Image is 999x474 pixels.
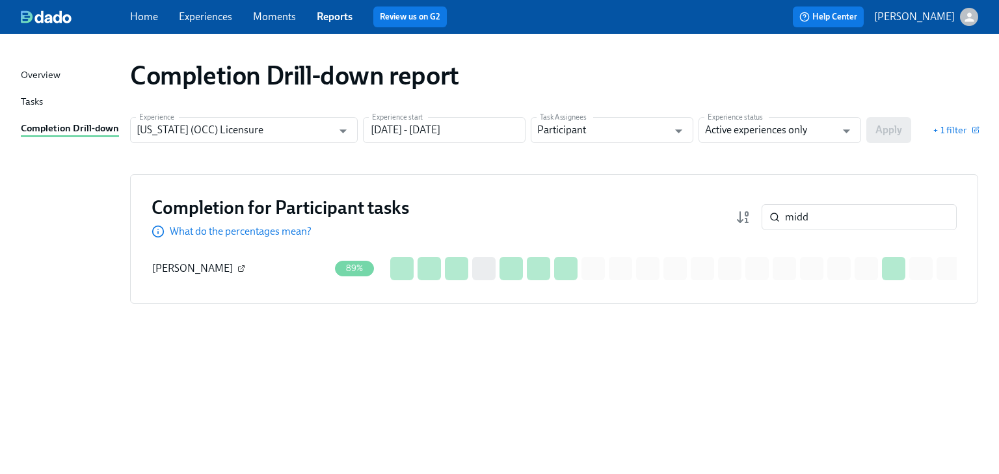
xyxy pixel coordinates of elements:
span: [PERSON_NAME] [152,262,233,274]
button: Help Center [793,7,864,27]
a: Tasks [21,94,120,111]
a: Experiences [179,10,232,23]
button: Open [669,121,689,141]
div: Completion Drill-down [21,121,119,137]
button: [PERSON_NAME] [874,8,978,26]
a: Home [130,10,158,23]
div: Overview [21,68,60,84]
h3: Completion for Participant tasks [152,196,409,219]
svg: Completion rate (low to high) [736,209,751,225]
button: + 1 filter [933,124,978,137]
p: [PERSON_NAME] [874,10,955,24]
a: Review us on G2 [380,10,440,23]
button: Review us on G2 [373,7,447,27]
h1: Completion Drill-down report [130,60,459,91]
a: Reports [317,10,353,23]
img: dado [21,10,72,23]
p: What do the percentages mean? [170,224,312,239]
a: Moments [253,10,296,23]
span: Help Center [799,10,857,23]
div: Tasks [21,94,43,111]
a: dado [21,10,130,23]
span: 89% [338,263,371,273]
a: Completion Drill-down [21,121,120,137]
button: Open [333,121,353,141]
a: Overview [21,68,120,84]
input: Search by name [785,204,957,230]
button: Open [836,121,857,141]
